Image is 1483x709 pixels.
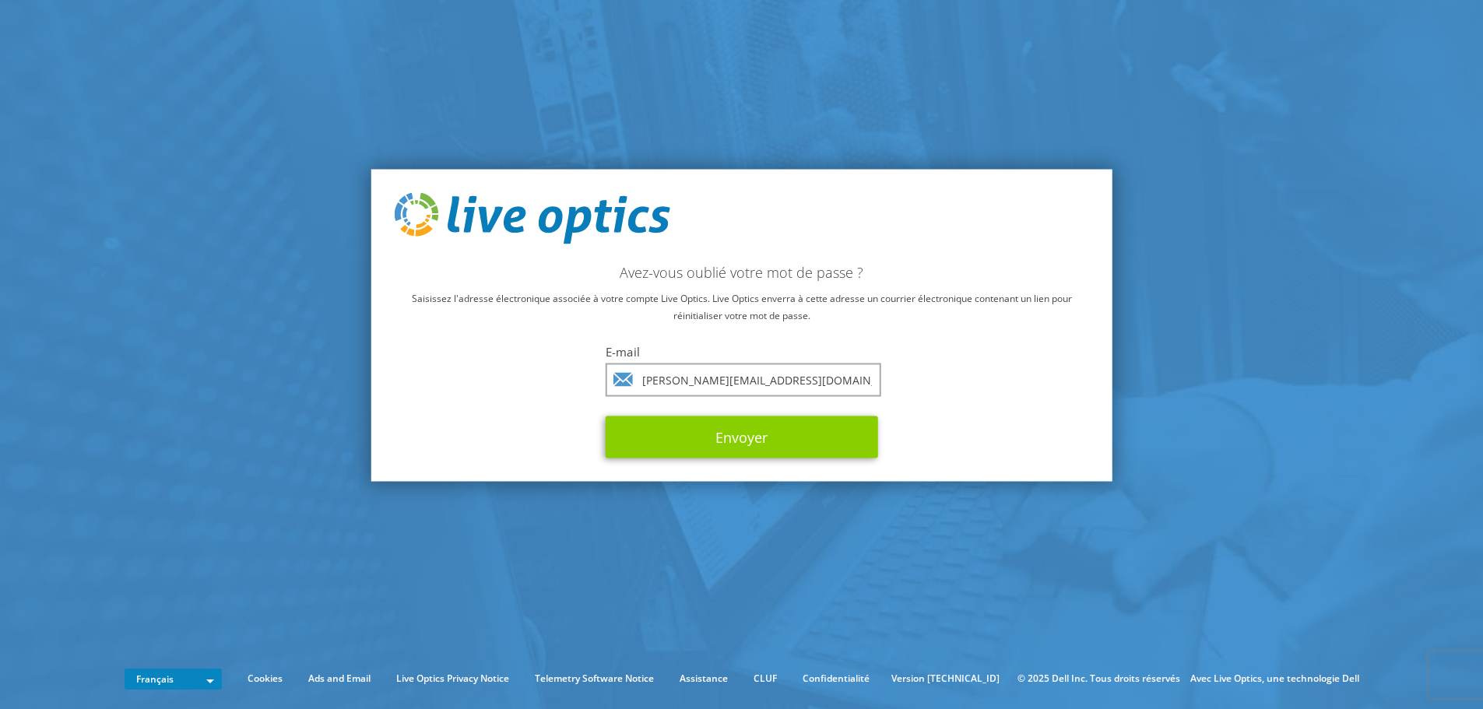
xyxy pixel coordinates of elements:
[791,670,881,687] a: Confidentialité
[394,263,1089,280] h2: Avez-vous oublié votre mot de passe ?
[236,670,294,687] a: Cookies
[385,670,521,687] a: Live Optics Privacy Notice
[742,670,789,687] a: CLUF
[884,670,1007,687] li: Version [TECHNICAL_ID]
[1190,670,1359,687] li: Avec Live Optics, une technologie Dell
[523,670,666,687] a: Telemetry Software Notice
[606,343,878,359] label: E-mail
[297,670,382,687] a: Ads and Email
[668,670,740,687] a: Assistance
[1010,670,1188,687] li: © 2025 Dell Inc. Tous droits réservés
[606,416,878,458] button: Envoyer
[394,290,1089,324] p: Saisissez l'adresse électronique associée à votre compte Live Optics. Live Optics enverra à cette...
[394,193,669,244] img: live_optics_svg.svg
